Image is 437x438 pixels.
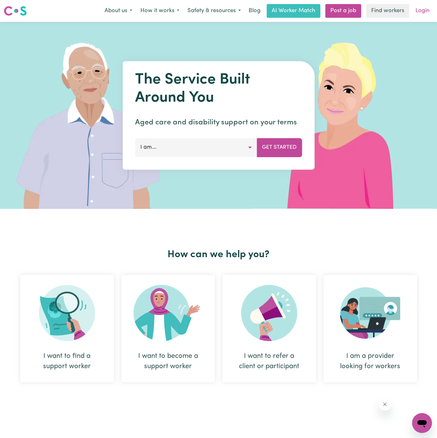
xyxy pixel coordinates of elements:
[379,398,391,411] iframe: Close message
[100,4,136,17] button: About us
[134,285,203,341] img: Become Worker
[20,275,114,382] div: I want to find a support worker
[257,138,302,157] button: Get Started
[136,4,183,17] button: How it works
[183,4,245,17] button: Safety & resources
[135,138,257,157] button: I am...
[39,285,95,341] img: Search
[4,4,27,18] a: Careseekers logo
[412,4,433,18] a: Login
[323,275,417,382] div: I am a provider looking for workers
[325,4,361,18] a: Post a job
[136,351,200,372] div: I want to become a support worker
[4,4,38,9] span: Need any help?
[338,351,402,372] div: I am a provider looking for workers
[222,275,316,382] div: I want to refer a client or participant
[135,117,302,128] p: Aged care and disability support on your terms
[135,71,302,107] h1: The Service Built Around You
[412,413,432,433] iframe: Button to launch messaging window
[17,249,421,261] h2: How can we help you?
[35,351,99,372] div: I want to find a support worker
[340,285,401,341] img: Provider
[4,5,27,17] img: Careseekers logo
[267,4,320,18] a: AI Worker Match
[366,4,409,18] a: Find workers
[245,4,264,18] a: Blog
[237,351,301,372] div: I want to refer a client or participant
[241,285,297,341] img: Refer
[121,275,215,382] div: I want to become a support worker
